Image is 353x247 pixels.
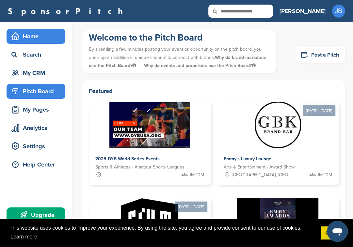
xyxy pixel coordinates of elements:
div: Upgrade [10,209,65,221]
img: Sponsorpitch & [255,102,301,148]
img: Sponsorpitch & [121,198,178,244]
a: Pitch Board [7,84,65,99]
h1: Welcome to the Pitch Board [89,32,269,44]
h3: [PERSON_NAME] [280,7,326,16]
div: Settings [10,140,65,152]
span: Arts & Entertainment - Award Show [224,164,295,171]
span: 1M-10M [317,171,332,179]
span: 2025 DYB World Series Events [95,156,160,162]
div: Search [10,49,65,61]
p: By spending a few minutes posting your event or opportunity on the pitch board, you open up an ad... [89,44,269,72]
a: Settings [7,139,65,154]
a: Analytics [7,120,65,135]
span: Why do events and properties use the Pitch Board? [144,63,256,68]
a: dismiss cookie message [321,226,344,239]
h2: Featured [89,86,339,96]
span: 1M-10M [189,171,204,179]
a: [PERSON_NAME] [280,4,326,18]
a: Upgrade [7,207,65,222]
a: SponsorPitch [8,7,127,15]
div: Help Center [10,159,65,170]
a: [DATE] - [DATE] Sponsorpitch & Emmy's Luxury Lounge Arts & Entertainment - Award Show [GEOGRAPHIC... [217,92,339,185]
a: Post a Pitch [296,47,345,63]
div: Analytics [10,122,65,134]
a: My CRM [7,65,65,80]
div: Home [10,30,65,42]
a: Home [7,29,65,44]
div: Pitch Board [10,85,65,97]
span: [GEOGRAPHIC_DATA], [GEOGRAPHIC_DATA] [232,171,294,179]
span: Emmy's Luxury Lounge [224,156,271,162]
a: Sponsorpitch & 2025 DYB World Series Events Sports & Athletes - Amateur Sports Leagues 1M-10M [89,102,211,185]
div: My Pages [10,104,65,115]
a: learn more about cookies [9,232,38,242]
a: Help Center [7,157,65,172]
iframe: Button to launch messaging window [327,221,348,242]
div: My CRM [10,67,65,79]
a: Search [7,47,65,62]
div: [DATE] - [DATE] [175,202,207,212]
div: [DATE] - [DATE] [303,105,335,116]
a: My Pages [7,102,65,117]
span: Sports & Athletes - Amateur Sports Leagues [95,164,185,171]
img: Sponsorpitch & [237,198,318,244]
img: Sponsorpitch & [109,102,190,148]
span: This website uses cookies to improve your experience. By using the site, you agree and provide co... [9,224,316,242]
span: JB [332,5,345,18]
